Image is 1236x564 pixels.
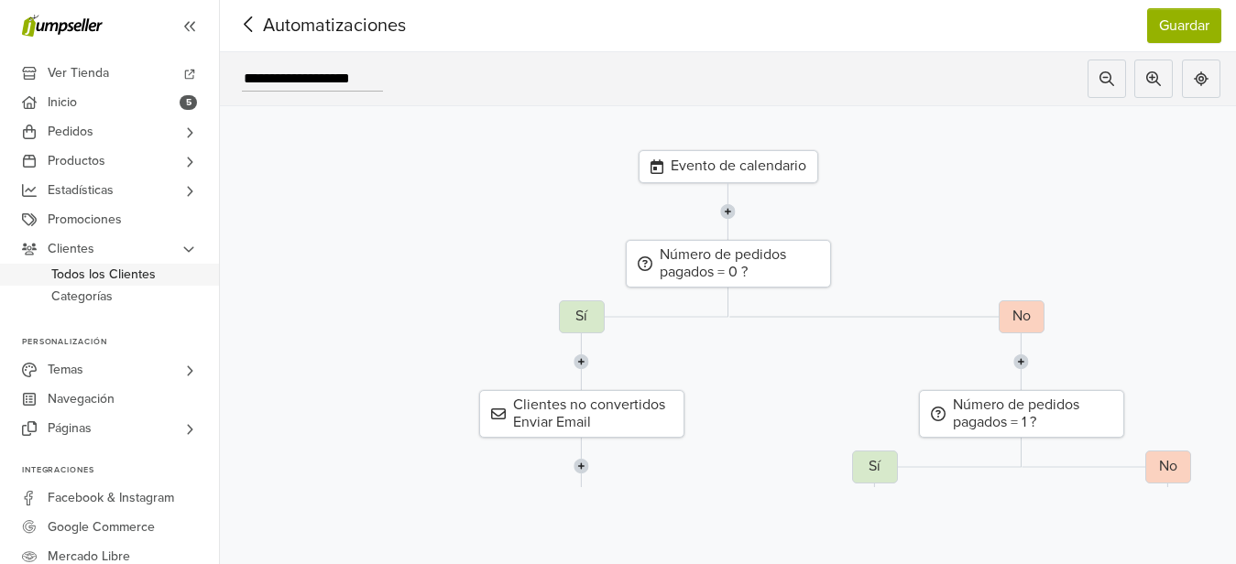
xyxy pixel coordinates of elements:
[22,465,219,476] p: Integraciones
[48,513,155,542] span: Google Commerce
[48,205,122,234] span: Promociones
[180,95,197,110] span: 5
[720,183,736,240] img: line-7960e5f4d2b50ad2986e.svg
[639,150,818,183] div: Evento de calendario
[48,414,92,443] span: Páginas
[1145,450,1191,483] div: No
[1013,333,1029,390] img: line-7960e5f4d2b50ad2986e.svg
[235,12,377,39] span: Automatizaciones
[574,333,589,390] img: line-7960e5f4d2b50ad2986e.svg
[479,390,684,438] div: Clientes no convertidos Enviar Email
[626,240,831,287] div: Número de pedidos pagados = 0 ?
[867,483,882,540] img: line-7960e5f4d2b50ad2986e.svg
[48,88,77,117] span: Inicio
[22,337,219,348] p: Personalización
[48,117,93,146] span: Pedidos
[574,438,589,494] img: line-7960e5f4d2b50ad2986e.svg
[48,385,115,414] span: Navegación
[48,59,109,88] span: Ver Tienda
[48,146,105,176] span: Productos
[1160,483,1176,540] img: line-7960e5f4d2b50ad2986e.svg
[1147,8,1221,43] button: Guardar
[51,264,156,286] span: Todos los Clientes
[51,286,113,308] span: Categorías
[919,390,1124,438] div: Número de pedidos pagados = 1 ?
[48,234,94,264] span: Clientes
[48,355,83,385] span: Temas
[48,483,174,513] span: Facebook & Instagram
[999,300,1045,333] div: No
[48,176,114,205] span: Estadísticas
